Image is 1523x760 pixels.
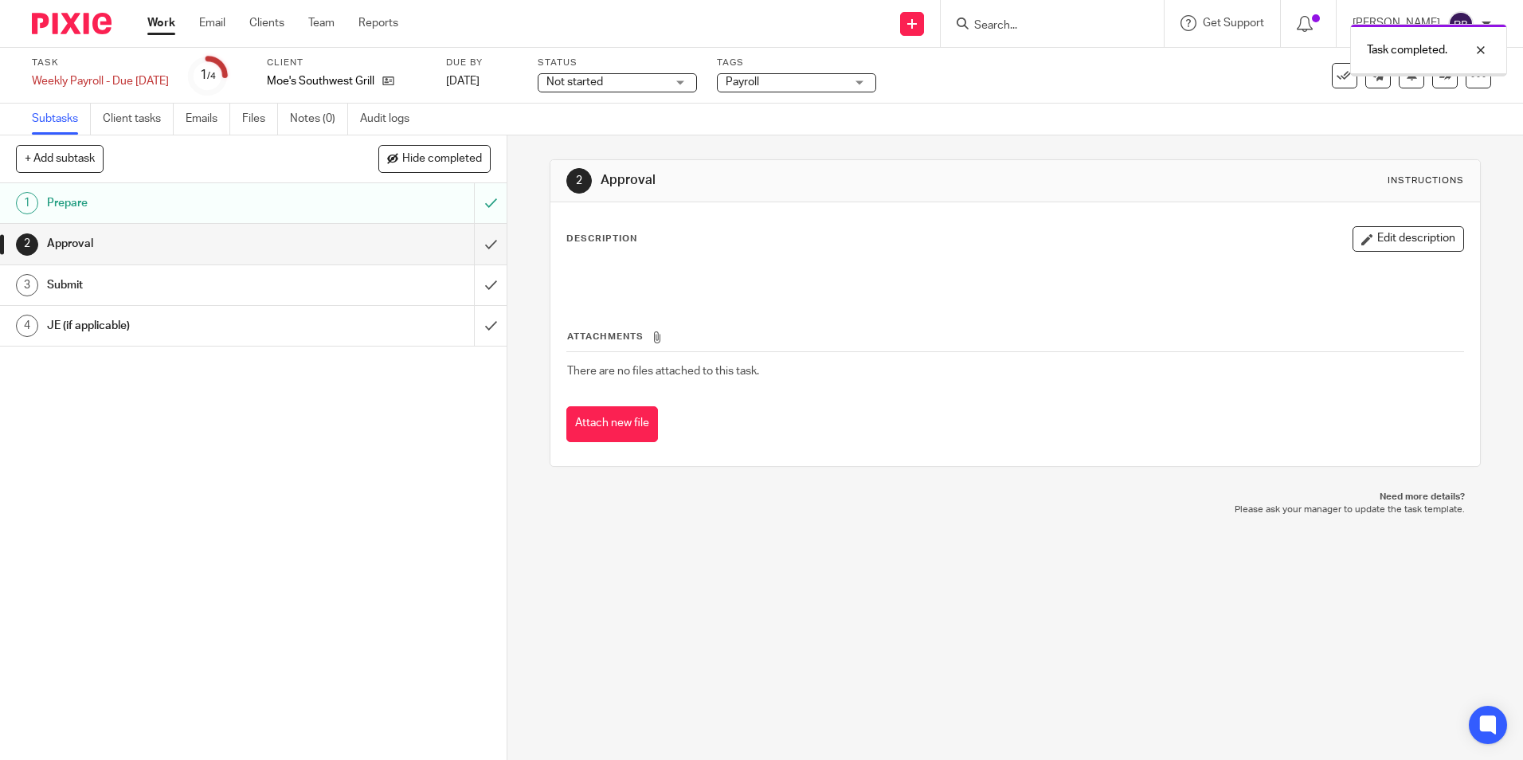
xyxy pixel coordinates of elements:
[446,57,518,69] label: Due by
[200,66,216,84] div: 1
[378,145,491,172] button: Hide completed
[402,153,482,166] span: Hide completed
[566,503,1464,516] p: Please ask your manager to update the task template.
[32,104,91,135] a: Subtasks
[47,232,321,256] h1: Approval
[726,76,759,88] span: Payroll
[566,168,592,194] div: 2
[358,15,398,31] a: Reports
[16,315,38,337] div: 4
[546,76,603,88] span: Not started
[267,73,374,89] p: Moe's Southwest Grill
[16,274,38,296] div: 3
[16,192,38,214] div: 1
[16,233,38,256] div: 2
[47,273,321,297] h1: Submit
[601,172,1049,189] h1: Approval
[249,15,284,31] a: Clients
[566,406,658,442] button: Attach new file
[1388,174,1464,187] div: Instructions
[1448,11,1474,37] img: svg%3E
[32,73,169,89] div: Weekly Payroll - Due Wednesday
[717,57,876,69] label: Tags
[308,15,335,31] a: Team
[1367,42,1447,58] p: Task completed.
[360,104,421,135] a: Audit logs
[446,76,480,87] span: [DATE]
[103,104,174,135] a: Client tasks
[538,57,697,69] label: Status
[16,145,104,172] button: + Add subtask
[1353,226,1464,252] button: Edit description
[567,332,644,341] span: Attachments
[566,233,637,245] p: Description
[290,104,348,135] a: Notes (0)
[567,366,759,377] span: There are no files attached to this task.
[47,191,321,215] h1: Prepare
[199,15,225,31] a: Email
[47,314,321,338] h1: JE (if applicable)
[242,104,278,135] a: Files
[32,57,169,69] label: Task
[186,104,230,135] a: Emails
[147,15,175,31] a: Work
[267,57,426,69] label: Client
[32,73,169,89] div: Weekly Payroll - Due [DATE]
[566,491,1464,503] p: Need more details?
[207,72,216,80] small: /4
[32,13,112,34] img: Pixie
